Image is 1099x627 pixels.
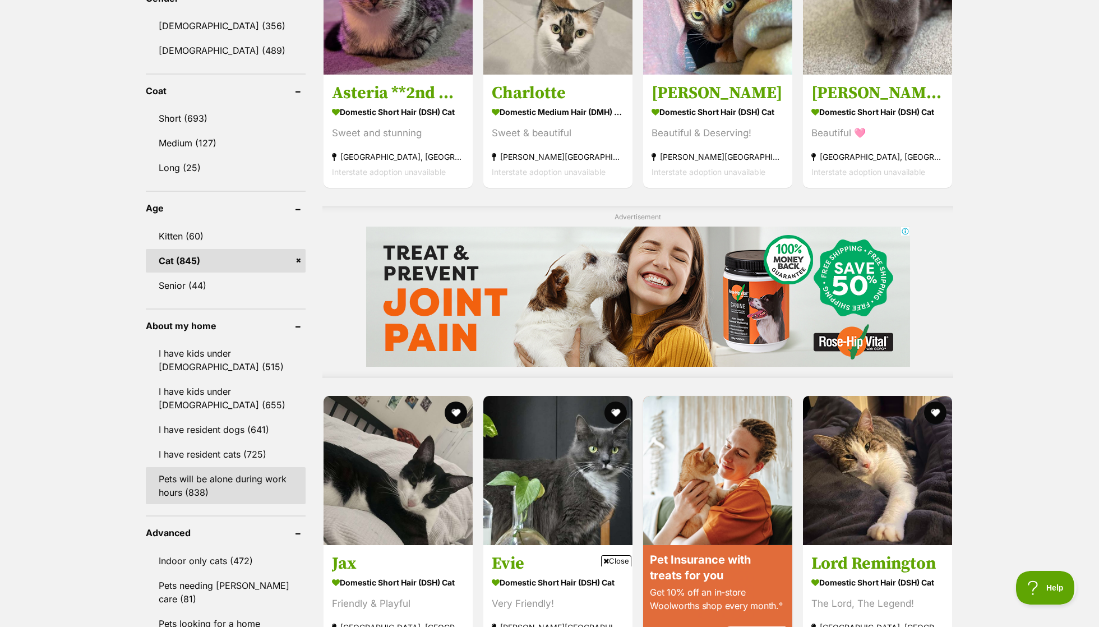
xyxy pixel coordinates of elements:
[483,74,632,188] a: Charlotte Domestic Medium Hair (DMH) Cat Sweet & beautiful [PERSON_NAME][GEOGRAPHIC_DATA] Interst...
[1016,571,1077,605] iframe: Help Scout Beacon - Open
[811,126,944,141] div: Beautiful 🩷
[366,227,910,367] iframe: Advertisement
[146,203,306,213] header: Age
[146,574,306,611] a: Pets needing [PERSON_NAME] care (81)
[332,104,464,120] strong: Domestic Short Hair (DSH) Cat
[811,167,925,177] span: Interstate adoption unavailable
[811,596,944,611] div: The Lord, The Legend!
[492,126,624,141] div: Sweet & beautiful
[146,107,306,130] a: Short (693)
[811,82,944,104] h3: [PERSON_NAME] 🩷
[332,126,464,141] div: Sweet and stunning
[146,14,306,38] a: [DEMOGRAPHIC_DATA] (356)
[652,82,784,104] h3: [PERSON_NAME]
[803,74,952,188] a: [PERSON_NAME] 🩷 Domestic Short Hair (DSH) Cat Beautiful 🩷 [GEOGRAPHIC_DATA], [GEOGRAPHIC_DATA] In...
[146,274,306,297] a: Senior (44)
[332,82,464,104] h3: Asteria **2nd Chance Cat Rescue**
[803,396,952,545] img: Lord Remington - Domestic Short Hair (DSH) Cat
[811,104,944,120] strong: Domestic Short Hair (DSH) Cat
[332,149,464,164] strong: [GEOGRAPHIC_DATA], [GEOGRAPHIC_DATA]
[332,596,464,611] div: Friendly & Playful
[332,167,446,177] span: Interstate adoption unavailable
[652,167,765,177] span: Interstate adoption unavailable
[492,104,624,120] strong: Domestic Medium Hair (DMH) Cat
[146,156,306,179] a: Long (25)
[492,149,624,164] strong: [PERSON_NAME][GEOGRAPHIC_DATA]
[652,126,784,141] div: Beautiful & Deserving!
[604,402,627,424] button: favourite
[146,224,306,248] a: Kitten (60)
[492,553,624,574] h3: Evie
[332,574,464,591] strong: Domestic Short Hair (DSH) Cat
[146,249,306,273] a: Cat (845)
[811,553,944,574] h3: Lord Remington
[146,380,306,417] a: I have kids under [DEMOGRAPHIC_DATA] (655)
[652,104,784,120] strong: Domestic Short Hair (DSH) Cat
[146,418,306,441] a: I have resident dogs (641)
[146,342,306,379] a: I have kids under [DEMOGRAPHIC_DATA] (515)
[601,555,631,566] span: Close
[652,149,784,164] strong: [PERSON_NAME][GEOGRAPHIC_DATA]
[146,528,306,538] header: Advanced
[322,206,953,378] div: Advertisement
[146,39,306,62] a: [DEMOGRAPHIC_DATA] (489)
[146,549,306,573] a: Indoor only cats (472)
[924,402,946,424] button: favourite
[643,74,792,188] a: [PERSON_NAME] Domestic Short Hair (DSH) Cat Beautiful & Deserving! [PERSON_NAME][GEOGRAPHIC_DATA]...
[324,74,473,188] a: Asteria **2nd Chance Cat Rescue** Domestic Short Hair (DSH) Cat Sweet and stunning [GEOGRAPHIC_DA...
[146,321,306,331] header: About my home
[445,402,467,424] button: favourite
[146,86,306,96] header: Coat
[146,131,306,155] a: Medium (127)
[483,396,632,545] img: Evie - Domestic Short Hair (DSH) Cat
[345,571,754,621] iframe: Advertisement
[492,167,606,177] span: Interstate adoption unavailable
[492,82,624,104] h3: Charlotte
[146,467,306,504] a: Pets will be alone during work hours (838)
[811,149,944,164] strong: [GEOGRAPHIC_DATA], [GEOGRAPHIC_DATA]
[146,442,306,466] a: I have resident cats (725)
[324,396,473,545] img: Jax - Domestic Short Hair (DSH) Cat
[811,574,944,591] strong: Domestic Short Hair (DSH) Cat
[332,553,464,574] h3: Jax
